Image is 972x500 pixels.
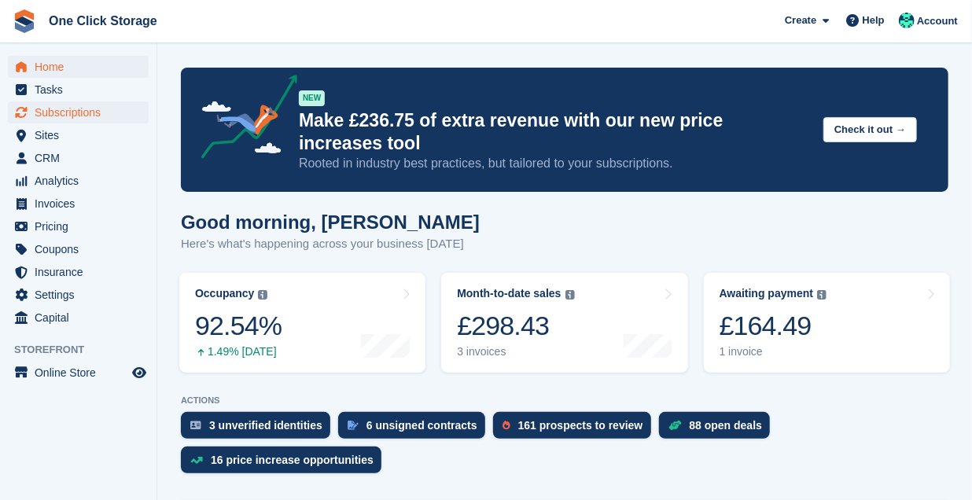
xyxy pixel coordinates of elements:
[8,362,149,384] a: menu
[8,101,149,123] a: menu
[348,421,359,430] img: contract_signature_icon-13c848040528278c33f63329250d36e43548de30e8caae1d1a13099fd9432cc5.svg
[299,90,325,106] div: NEW
[35,215,129,237] span: Pricing
[8,170,149,192] a: menu
[720,310,827,342] div: £164.49
[8,307,149,329] a: menu
[659,412,779,447] a: 88 open deals
[704,273,950,373] a: Awaiting payment £164.49 1 invoice
[441,273,687,373] a: Month-to-date sales £298.43 3 invoices
[493,412,659,447] a: 161 prospects to review
[195,287,254,300] div: Occupancy
[503,421,510,430] img: prospect-51fa495bee0391a8d652442698ab0144808aea92771e9ea1ae160a38d050c398.svg
[8,215,149,237] a: menu
[130,363,149,382] a: Preview store
[690,419,763,432] div: 88 open deals
[179,273,425,373] a: Occupancy 92.54% 1.49% [DATE]
[565,290,575,300] img: icon-info-grey-7440780725fd019a000dd9b08b2336e03edf1995a4989e88bcd33f0948082b44.svg
[181,447,389,481] a: 16 price increase opportunities
[8,147,149,169] a: menu
[863,13,885,28] span: Help
[209,419,322,432] div: 3 unverified identities
[8,284,149,306] a: menu
[299,155,811,172] p: Rooted in industry best practices, but tailored to your subscriptions.
[181,395,948,406] p: ACTIONS
[720,345,827,358] div: 1 invoice
[35,56,129,78] span: Home
[211,454,374,466] div: 16 price increase opportunities
[195,345,282,358] div: 1.49% [DATE]
[35,101,129,123] span: Subscriptions
[338,412,493,447] a: 6 unsigned contracts
[823,117,917,143] button: Check it out →
[8,261,149,283] a: menu
[190,421,201,430] img: verify_identity-adf6edd0f0f0b5bbfe63781bf79b02c33cf7c696d77639b501bdc392416b5a36.svg
[8,124,149,146] a: menu
[518,419,643,432] div: 161 prospects to review
[8,193,149,215] a: menu
[366,419,477,432] div: 6 unsigned contracts
[188,75,298,164] img: price-adjustments-announcement-icon-8257ccfd72463d97f412b2fc003d46551f7dbcb40ab6d574587a9cd5c0d94...
[35,238,129,260] span: Coupons
[35,284,129,306] span: Settings
[35,79,129,101] span: Tasks
[35,170,129,192] span: Analytics
[8,238,149,260] a: menu
[457,287,561,300] div: Month-to-date sales
[258,290,267,300] img: icon-info-grey-7440780725fd019a000dd9b08b2336e03edf1995a4989e88bcd33f0948082b44.svg
[13,9,36,33] img: stora-icon-8386f47178a22dfd0bd8f6a31ec36ba5ce8667c1dd55bd0f319d3a0aa187defe.svg
[14,342,156,358] span: Storefront
[917,13,958,29] span: Account
[35,362,129,384] span: Online Store
[457,345,574,358] div: 3 invoices
[668,420,682,431] img: deal-1b604bf984904fb50ccaf53a9ad4b4a5d6e5aea283cecdc64d6e3604feb123c2.svg
[8,56,149,78] a: menu
[35,193,129,215] span: Invoices
[720,287,814,300] div: Awaiting payment
[817,290,827,300] img: icon-info-grey-7440780725fd019a000dd9b08b2336e03edf1995a4989e88bcd33f0948082b44.svg
[42,8,164,34] a: One Click Storage
[190,457,203,464] img: price_increase_opportunities-93ffe204e8149a01c8c9dc8f82e8f89637d9d84a8eef4429ea346261dce0b2c0.svg
[181,412,338,447] a: 3 unverified identities
[181,211,480,233] h1: Good morning, [PERSON_NAME]
[457,310,574,342] div: £298.43
[785,13,816,28] span: Create
[35,124,129,146] span: Sites
[35,307,129,329] span: Capital
[35,261,129,283] span: Insurance
[195,310,282,342] div: 92.54%
[299,109,811,155] p: Make £236.75 of extra revenue with our new price increases tool
[35,147,129,169] span: CRM
[181,235,480,253] p: Here's what's happening across your business [DATE]
[899,13,915,28] img: Katy Forster
[8,79,149,101] a: menu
